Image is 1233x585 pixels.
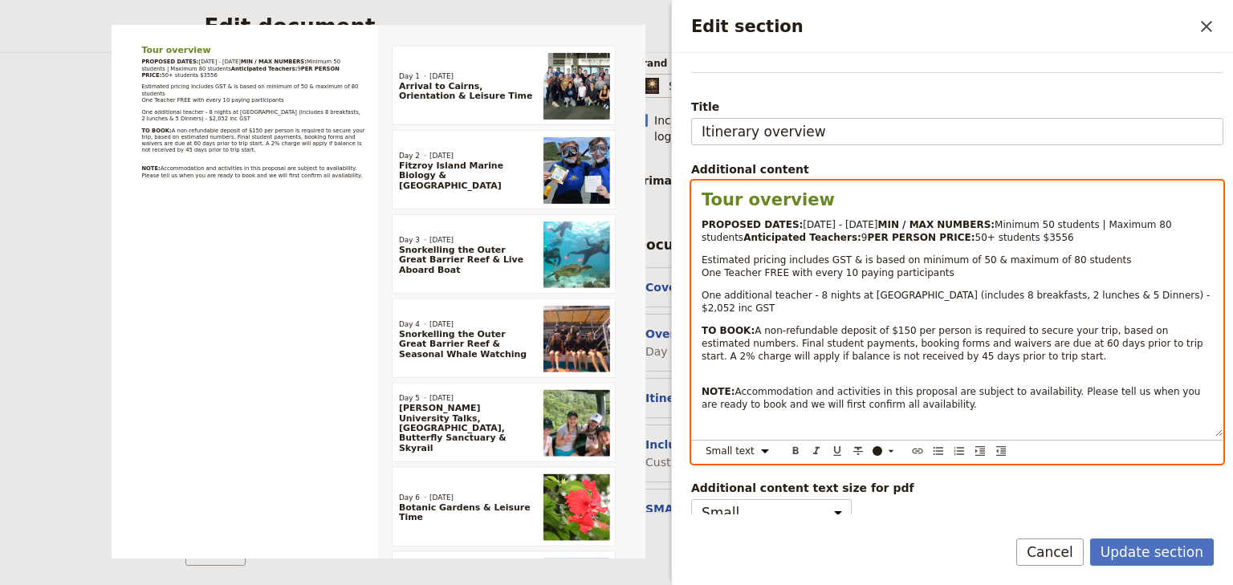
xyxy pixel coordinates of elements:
img: Small World Journeys logo [19,10,160,38]
button: Format bold [787,442,804,460]
a: SMALL WORLD JOURNEYS TERMS & CONDITIONS [603,16,877,37]
button: Format strikethrough [849,442,867,460]
span: Include organization logo : [654,112,796,144]
button: 07 4054 6693 [926,13,954,40]
strong: MIN / MAX NUMBERS: [877,219,995,230]
span: Small World Journeys [669,78,787,94]
img: Profile [642,78,662,94]
button: Format underline [828,442,846,460]
button: Format italic [808,442,825,460]
span: 9 days & 8 nights [185,517,304,536]
strong: PROPOSED DATES: [702,219,803,230]
span: [DATE] – [DATE] [58,517,165,536]
strong: TO BOOK: [702,325,755,336]
strong: Anticipated Teachers: [743,232,861,243]
strong: PER PERSON PRICE: [867,232,975,243]
span: 9 [861,232,868,243]
span: One additional teacher - 8 nights at [GEOGRAPHIC_DATA] (includes 8 breakfasts, 2 lunches & 5 Dinn... [702,290,1213,314]
span: Tour overview [702,190,835,209]
button: Decrease indent [992,442,1010,460]
button: Update section [1090,538,1214,566]
a: Cover page [210,16,274,37]
button: Close drawer [1193,13,1220,40]
strong: NOTE: [702,386,735,397]
a: Itinerary [352,16,400,37]
p: Proposal A - JMSS Cairns 2026 [58,493,970,517]
div: Additional content [691,161,1223,177]
span: A non-refundable deposit of $150 per person is required to secure your trip, based on estimated n... [702,325,1206,362]
button: Bulleted list [930,442,947,460]
button: Cancel [1016,538,1084,566]
span: [DATE] - [DATE] [803,219,877,230]
input: Title [691,118,1223,145]
span: Title [691,99,1223,115]
span: One Teacher FREE with every 10 paying participants [702,267,954,278]
button: Download pdf [987,13,1015,40]
div: ​ [871,445,903,457]
span: Additional content text size for pdf [691,480,1223,496]
h2: Edit document [205,14,1005,39]
span: 50+ students $3556 [975,232,1074,243]
button: Insert link [909,442,926,460]
button: ​ [869,442,901,460]
button: Numbered list [950,442,968,460]
button: Increase indent [971,442,989,460]
h2: Edit section [691,14,1193,39]
span: Estimated pricing includes GST & is based on minimum of 50 & maximum of 80 students [702,254,1132,266]
a: groups@smallworldjourneys.com.au [957,13,984,40]
select: Additional content text size for pdf [691,499,852,526]
h1: [PERSON_NAME] Science School: Custom Trip 2026 [58,400,970,490]
a: Overview [287,16,340,37]
span: Accommodation and activities in this proposal are subject to availability. Please tell us when yo... [702,386,1203,410]
a: Inclusions & Exclusions & FAQ's [413,16,590,37]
